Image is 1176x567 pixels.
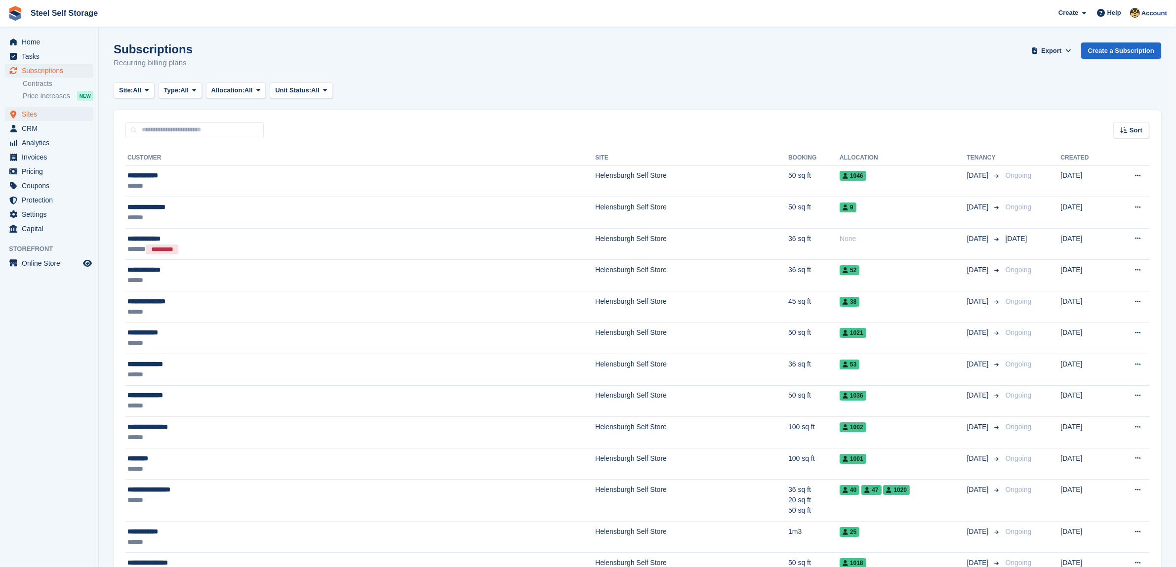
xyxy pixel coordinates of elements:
span: Export [1041,46,1061,56]
td: Helensburgh Self Store [595,354,788,386]
span: Price increases [23,91,70,101]
div: NEW [77,91,93,101]
p: Recurring billing plans [114,57,193,69]
span: 52 [840,265,859,275]
span: [DATE] [967,526,991,537]
span: 25 [840,527,859,537]
a: menu [5,256,93,270]
span: Type: [164,85,181,95]
span: Ongoing [1006,454,1032,462]
a: Price increases NEW [23,90,93,101]
a: menu [5,179,93,193]
th: Tenancy [967,150,1002,166]
span: [DATE] [1006,235,1027,243]
a: Preview store [81,257,93,269]
span: Account [1141,8,1167,18]
a: menu [5,121,93,135]
td: Helensburgh Self Store [595,448,788,480]
span: Ongoing [1006,328,1032,336]
span: Online Store [22,256,81,270]
span: Unit Status: [275,85,311,95]
span: [DATE] [967,453,991,464]
span: 47 [861,485,881,495]
th: Created [1061,150,1112,166]
button: Unit Status: All [270,82,332,99]
button: Allocation: All [206,82,266,99]
td: [DATE] [1061,165,1112,197]
span: Tasks [22,49,81,63]
span: Home [22,35,81,49]
td: Helensburgh Self Store [595,417,788,448]
a: menu [5,193,93,207]
span: Storefront [9,244,98,254]
span: Ongoing [1006,297,1032,305]
th: Site [595,150,788,166]
td: Helensburgh Self Store [595,291,788,323]
a: menu [5,207,93,221]
span: Help [1107,8,1121,18]
span: Ongoing [1006,203,1032,211]
td: 36 sq ft 20 sq ft 50 sq ft [788,480,840,522]
td: 50 sq ft [788,165,840,197]
span: 1036 [840,391,866,401]
th: Allocation [840,150,967,166]
a: menu [5,136,93,150]
td: [DATE] [1061,260,1112,291]
span: Ongoing [1006,527,1032,535]
a: menu [5,107,93,121]
span: Sites [22,107,81,121]
td: [DATE] [1061,385,1112,417]
td: 100 sq ft [788,417,840,448]
span: Ongoing [1006,266,1032,274]
span: All [180,85,189,95]
button: Type: All [159,82,202,99]
span: Allocation: [211,85,244,95]
span: Capital [22,222,81,236]
span: [DATE] [967,390,991,401]
td: Helensburgh Self Store [595,480,788,522]
span: 38 [840,297,859,307]
a: Contracts [23,79,93,88]
span: Ongoing [1006,360,1032,368]
span: Coupons [22,179,81,193]
td: 50 sq ft [788,197,840,229]
div: None [840,234,967,244]
td: 100 sq ft [788,448,840,480]
span: Ongoing [1006,391,1032,399]
span: 1046 [840,171,866,181]
span: Create [1058,8,1078,18]
td: [DATE] [1061,323,1112,354]
span: [DATE] [967,359,991,369]
img: stora-icon-8386f47178a22dfd0bd8f6a31ec36ba5ce8667c1dd55bd0f319d3a0aa187defe.svg [8,6,23,21]
a: menu [5,164,93,178]
td: 36 sq ft [788,228,840,260]
span: Site: [119,85,133,95]
td: [DATE] [1061,197,1112,229]
a: menu [5,150,93,164]
a: Steel Self Storage [27,5,102,21]
th: Booking [788,150,840,166]
span: 1002 [840,422,866,432]
span: Invoices [22,150,81,164]
span: [DATE] [967,202,991,212]
td: [DATE] [1061,448,1112,480]
span: [DATE] [967,296,991,307]
td: Helensburgh Self Store [595,323,788,354]
span: 40 [840,485,859,495]
button: Site: All [114,82,155,99]
a: menu [5,35,93,49]
a: menu [5,49,93,63]
span: Ongoing [1006,559,1032,567]
span: Analytics [22,136,81,150]
td: [DATE] [1061,521,1112,553]
span: [DATE] [967,170,991,181]
span: [DATE] [967,485,991,495]
span: [DATE] [967,265,991,275]
td: [DATE] [1061,480,1112,522]
td: [DATE] [1061,228,1112,260]
span: All [244,85,253,95]
a: menu [5,222,93,236]
a: Create a Subscription [1081,42,1161,59]
td: Helensburgh Self Store [595,165,788,197]
td: Helensburgh Self Store [595,228,788,260]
